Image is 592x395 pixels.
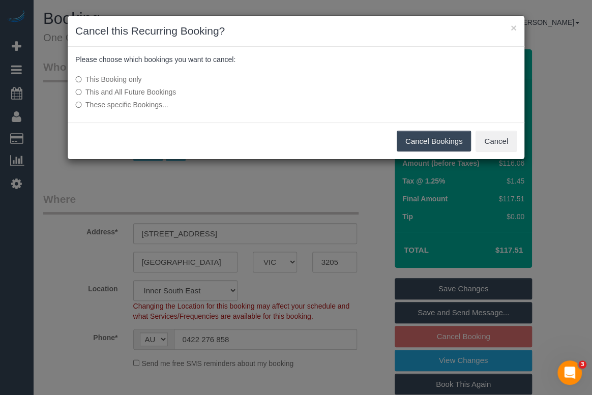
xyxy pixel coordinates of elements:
[75,100,365,110] label: These specific Bookings...
[578,360,586,369] span: 3
[75,87,365,97] label: This and All Future Bookings
[75,54,517,65] p: Please choose which bookings you want to cancel:
[75,76,82,83] input: This Booking only
[476,131,517,152] button: Cancel
[75,74,365,84] label: This Booking only
[75,23,517,39] h3: Cancel this Recurring Booking?
[75,89,82,96] input: This and All Future Bookings
[511,22,517,33] button: ×
[397,131,471,152] button: Cancel Bookings
[75,102,82,108] input: These specific Bookings...
[557,360,582,385] iframe: Intercom live chat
